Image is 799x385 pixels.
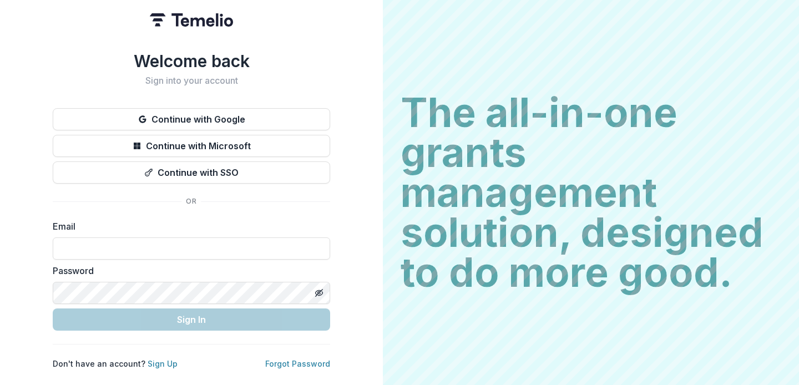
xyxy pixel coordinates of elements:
p: Don't have an account? [53,358,178,369]
button: Continue with Microsoft [53,135,330,157]
h1: Welcome back [53,51,330,71]
label: Password [53,264,323,277]
button: Continue with SSO [53,161,330,184]
h2: Sign into your account [53,75,330,86]
a: Sign Up [148,359,178,368]
label: Email [53,220,323,233]
button: Toggle password visibility [310,284,328,302]
button: Sign In [53,308,330,331]
button: Continue with Google [53,108,330,130]
img: Temelio [150,13,233,27]
a: Forgot Password [265,359,330,368]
